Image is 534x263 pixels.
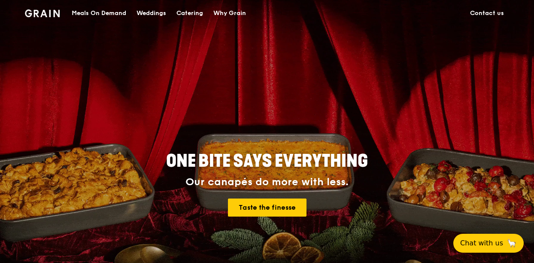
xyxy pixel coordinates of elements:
[453,234,524,253] button: Chat with us🦙
[171,0,208,26] a: Catering
[460,238,503,248] span: Chat with us
[507,238,517,248] span: 🦙
[208,0,251,26] a: Why Grain
[112,176,422,188] div: Our canapés do more with less.
[176,0,203,26] div: Catering
[166,151,368,171] span: ONE BITE SAYS EVERYTHING
[72,0,126,26] div: Meals On Demand
[25,9,60,17] img: Grain
[465,0,509,26] a: Contact us
[137,0,166,26] div: Weddings
[213,0,246,26] div: Why Grain
[131,0,171,26] a: Weddings
[228,199,306,217] a: Taste the finesse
